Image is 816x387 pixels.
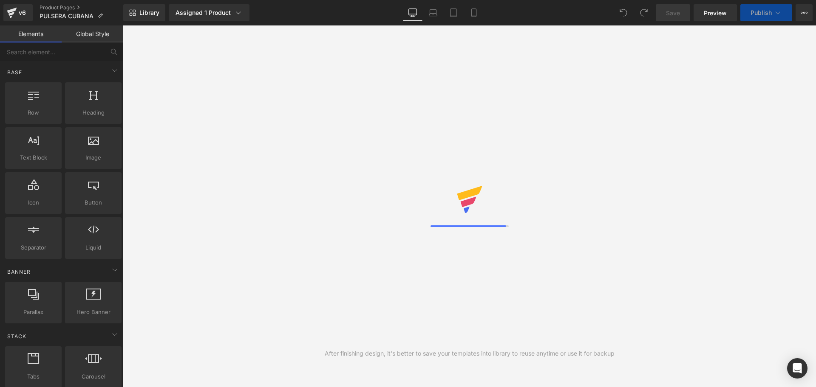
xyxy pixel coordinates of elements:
a: v6 [3,4,33,21]
a: Laptop [423,4,443,21]
span: Image [68,153,119,162]
span: PULSERA CUBANA [40,13,93,20]
span: Library [139,9,159,17]
span: Icon [8,198,59,207]
span: Text Block [8,153,59,162]
button: Undo [615,4,632,21]
span: Hero Banner [68,308,119,317]
div: Assigned 1 Product [176,8,243,17]
span: Preview [704,8,727,17]
a: Global Style [62,25,123,42]
span: Liquid [68,243,119,252]
span: Save [666,8,680,17]
span: Base [6,68,23,76]
a: Tablet [443,4,464,21]
span: Button [68,198,119,207]
a: Desktop [402,4,423,21]
span: Publish [751,9,772,16]
span: Heading [68,108,119,117]
a: Product Pages [40,4,123,11]
div: After finishing design, it's better to save your templates into library to reuse anytime or use i... [325,349,615,358]
div: v6 [17,7,28,18]
span: Tabs [8,372,59,381]
span: Stack [6,332,27,340]
button: More [796,4,813,21]
button: Redo [635,4,652,21]
button: Publish [740,4,792,21]
div: Open Intercom Messenger [787,358,807,379]
span: Separator [8,243,59,252]
a: Mobile [464,4,484,21]
span: Banner [6,268,31,276]
a: Preview [694,4,737,21]
a: New Library [123,4,165,21]
span: Row [8,108,59,117]
span: Parallax [8,308,59,317]
span: Carousel [68,372,119,381]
